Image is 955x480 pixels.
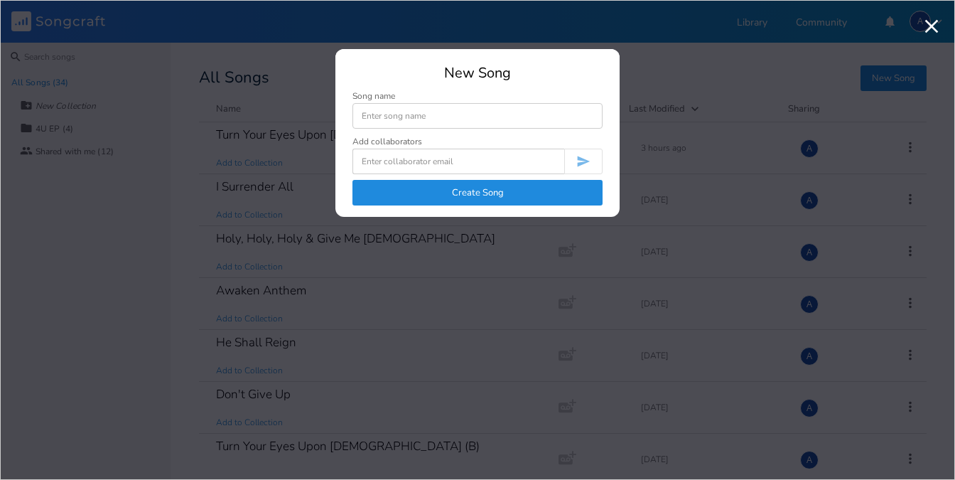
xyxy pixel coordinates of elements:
button: Create Song [352,180,603,206]
input: Enter song name [352,103,603,129]
div: New Song [352,66,603,80]
button: Invite [564,149,603,174]
div: Song name [352,92,603,100]
div: Add collaborators [352,137,422,146]
input: Enter collaborator email [352,149,564,174]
